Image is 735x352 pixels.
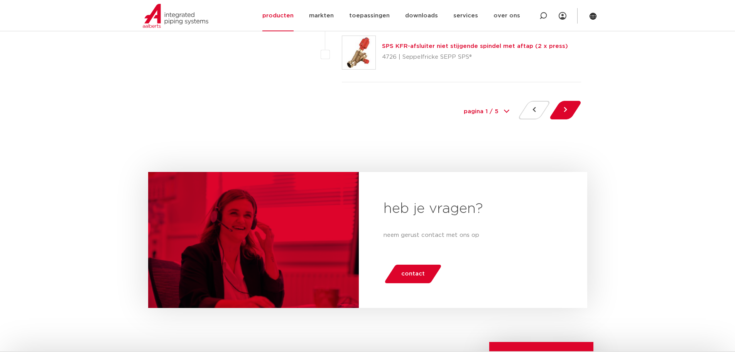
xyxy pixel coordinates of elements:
p: 4726 | Seppelfricke SEPP SPS® [382,51,568,63]
a: SPS KFR-afsluiter niet stijgende spindel met aftap (2 x press) [382,43,568,49]
span: contact [401,268,425,280]
h2: heb je vragen? [384,200,563,218]
img: Thumbnail for SPS KFR-afsluiter niet stijgende spindel met aftap (2 x press) [342,36,375,69]
p: neem gerust contact met ons op [384,231,563,240]
a: contact [384,265,442,283]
